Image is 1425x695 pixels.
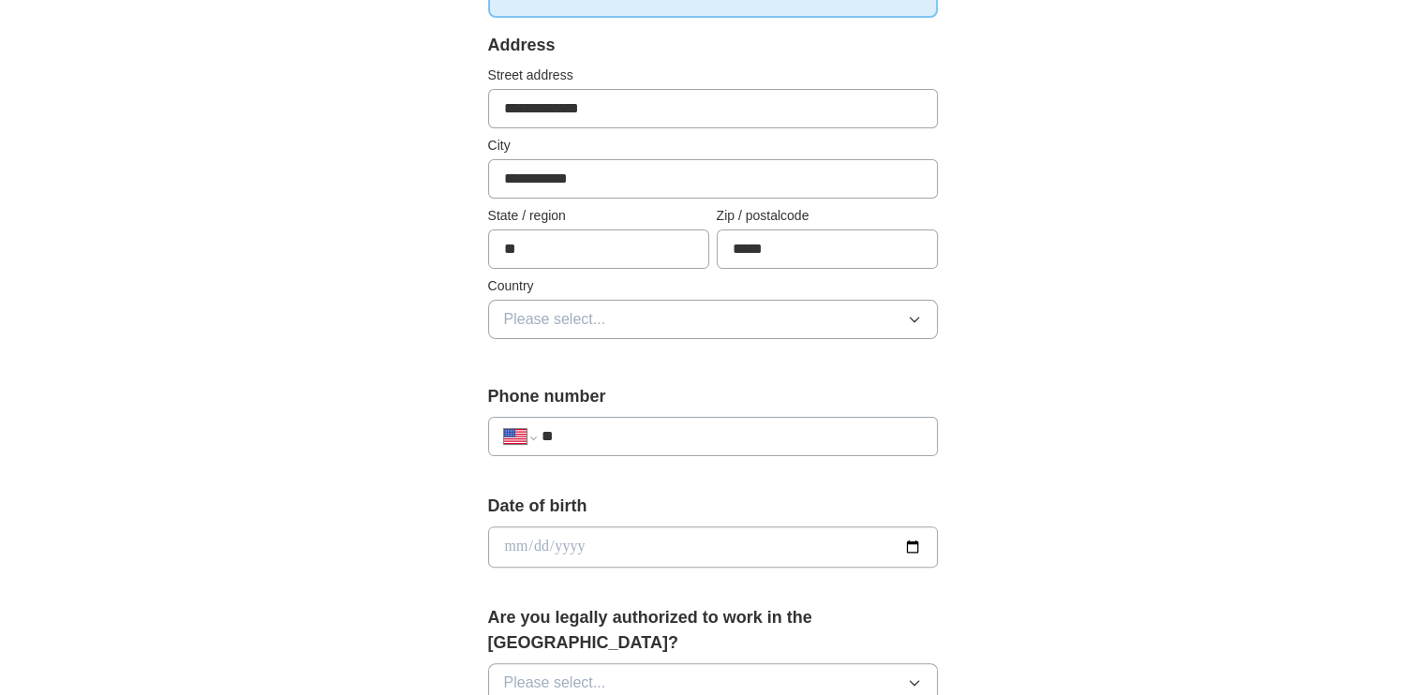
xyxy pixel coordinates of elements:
span: Please select... [504,672,606,694]
span: Please select... [504,308,606,331]
label: Zip / postalcode [717,206,938,226]
label: Phone number [488,384,938,409]
label: Date of birth [488,494,938,519]
div: Address [488,33,938,58]
label: Street address [488,66,938,85]
button: Please select... [488,300,938,339]
label: State / region [488,206,709,226]
label: Country [488,276,938,296]
label: Are you legally authorized to work in the [GEOGRAPHIC_DATA]? [488,605,938,656]
label: City [488,136,938,155]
